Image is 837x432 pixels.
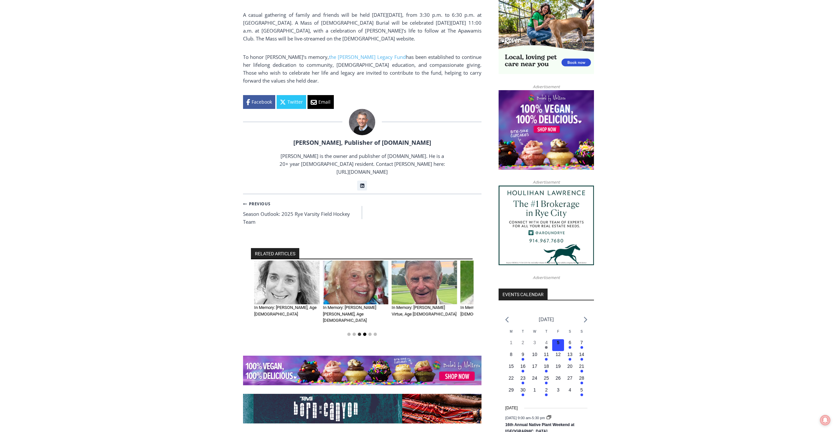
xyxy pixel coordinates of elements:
[499,289,548,300] h2: Events Calendar
[529,375,541,387] button: 24
[254,261,319,328] div: 3 of 6
[505,339,517,351] button: 1
[529,329,541,339] div: Wednesday
[505,416,546,419] time: -
[505,351,517,363] button: 8
[368,333,372,336] button: Go to slide 5
[522,370,524,372] em: Has events
[529,351,541,363] button: 10
[545,370,548,372] em: Has events
[254,305,316,317] a: In Memory: [PERSON_NAME], Age [DEMOGRAPHIC_DATA]
[544,364,549,369] time: 18
[392,261,457,328] div: 5 of 6
[243,356,481,385] img: Baked by Melissa
[520,387,526,393] time: 30
[555,375,561,381] time: 26
[541,375,553,387] button: 25 Has events
[541,387,553,398] button: 2 Has events
[251,248,299,259] h2: RELATED ARTICLES
[510,340,512,345] time: 1
[552,329,564,339] div: Friday
[358,333,361,336] button: Go to slide 3
[505,405,518,411] time: [DATE]
[580,346,583,349] em: Has events
[584,317,587,323] a: Next month
[564,375,576,387] button: 27
[526,274,566,281] span: Advertisement
[308,95,334,109] a: Email
[522,394,524,396] em: Has events
[254,261,319,304] img: Obituary - Keren A. Phillips - 2
[557,330,559,333] span: F
[517,375,529,387] button: 23 Has events
[158,64,319,82] a: Intern @ [DOMAIN_NAME]
[545,387,548,393] time: 2
[243,199,481,226] nav: Posts
[522,382,524,384] em: Has events
[555,352,561,357] time: 12
[541,339,553,351] button: 4 Has events
[505,363,517,375] button: 15
[526,84,566,90] span: Advertisement
[374,333,377,336] button: Go to slide 6
[564,339,576,351] button: 6 Has events
[541,329,553,339] div: Thursday
[580,382,583,384] em: Has events
[323,261,388,304] img: Obituary - Doris Hughes Reade
[510,330,512,333] span: M
[363,333,366,336] button: Go to slide 4
[529,363,541,375] button: 17
[517,363,529,375] button: 16 Has events
[576,329,588,339] div: Sunday
[522,358,524,361] em: Has events
[392,261,457,304] img: Obituary - Thomas E. Virtue
[545,394,548,396] em: Has events
[251,332,474,337] ul: Select a slide to show
[579,375,584,381] time: 28
[557,340,559,345] time: 5
[329,54,406,60] a: the [PERSON_NAME] Legacy Fund
[508,364,514,369] time: 15
[557,387,559,393] time: 3
[552,339,564,351] button: 5
[522,330,524,333] span: T
[277,95,306,109] a: Twitter
[460,305,523,317] a: In Memory: [PERSON_NAME], Age [DEMOGRAPHIC_DATA]
[508,387,514,393] time: 29
[508,375,514,381] time: 22
[323,305,376,323] a: In Memory: [PERSON_NAME] [PERSON_NAME], Age [DEMOGRAPHIC_DATA]
[545,340,548,345] time: 4
[522,340,524,345] time: 2
[552,387,564,398] button: 3
[505,317,509,323] a: Previous month
[293,139,431,146] a: [PERSON_NAME], Publisher of [DOMAIN_NAME]
[541,363,553,375] button: 18 Has events
[567,352,573,357] time: 13
[564,329,576,339] div: Saturday
[520,375,526,381] time: 23
[2,68,64,93] span: Open Tues. - Sun. [PHONE_NUMBER]
[545,346,548,349] em: Has events
[552,363,564,375] button: 19
[279,152,446,176] p: [PERSON_NAME] is the owner and publisher of [DOMAIN_NAME]. He is a 20+ year [DEMOGRAPHIC_DATA] re...
[552,375,564,387] button: 26
[243,199,362,226] a: PreviousSeason Outlook: 2025 Rye Varsity Field Hockey Team
[564,363,576,375] button: 20
[243,53,481,85] p: To honor [PERSON_NAME]’s memory, has been established to continue her lifelong dedication to comm...
[576,387,588,398] button: 5 Has events
[576,375,588,387] button: 28 Has events
[533,330,536,333] span: W
[532,364,537,369] time: 17
[552,351,564,363] button: 12
[505,375,517,387] button: 22
[576,339,588,351] button: 7 Has events
[569,346,571,349] em: Has events
[569,387,571,393] time: 4
[243,95,275,109] a: Facebook
[564,351,576,363] button: 13 Has events
[544,352,549,357] time: 11
[564,387,576,398] button: 4
[569,358,571,361] em: Has events
[520,364,526,369] time: 16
